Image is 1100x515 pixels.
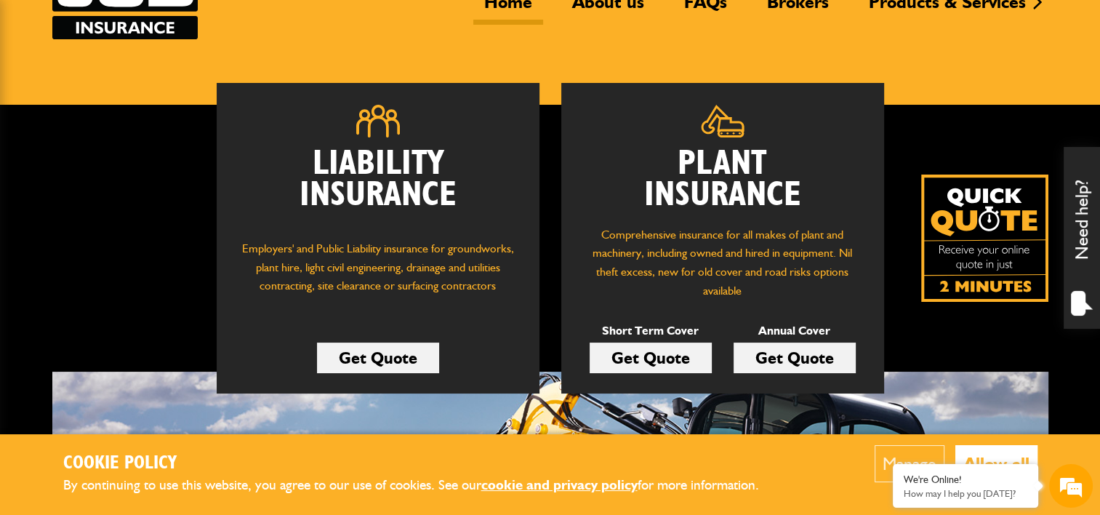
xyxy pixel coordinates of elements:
[904,474,1027,486] div: We're Online!
[238,148,518,225] h2: Liability Insurance
[734,343,856,373] a: Get Quote
[317,343,439,373] a: Get Quote
[63,474,783,497] p: By continuing to use this website, you agree to our use of cookies. See our for more information.
[955,445,1037,482] button: Allow all
[904,488,1027,499] p: How may I help you today?
[481,476,638,493] a: cookie and privacy policy
[583,225,862,300] p: Comprehensive insurance for all makes of plant and machinery, including owned and hired in equipm...
[238,239,518,309] p: Employers' and Public Liability insurance for groundworks, plant hire, light civil engineering, d...
[921,175,1048,302] a: Get your insurance quote isn just 2-minutes
[875,445,944,482] button: Manage
[583,148,862,211] h2: Plant Insurance
[590,343,712,373] a: Get Quote
[1064,147,1100,329] div: Need help?
[734,322,856,340] p: Annual Cover
[63,452,783,475] h2: Cookie Policy
[921,175,1048,302] img: Quick Quote
[590,322,712,340] p: Short Term Cover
